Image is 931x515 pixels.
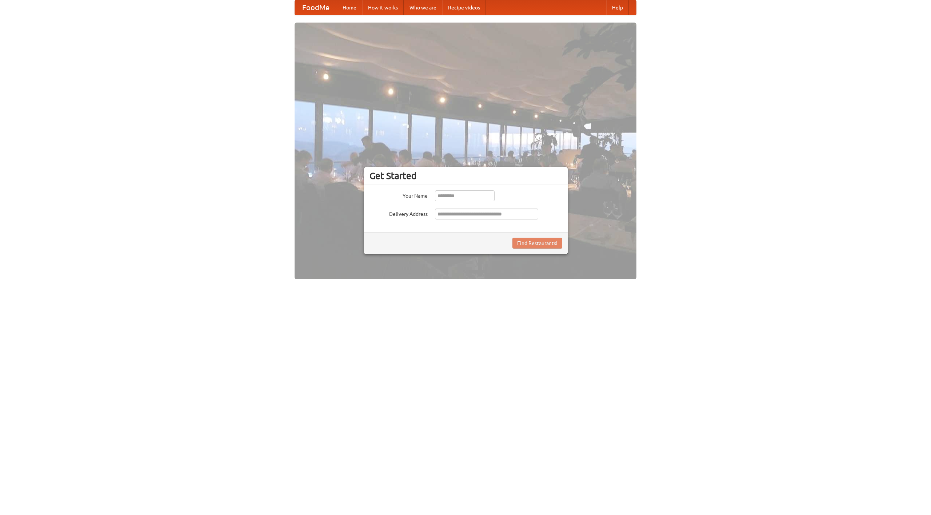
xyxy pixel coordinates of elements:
label: Your Name [369,190,428,199]
a: FoodMe [295,0,337,15]
a: Help [606,0,629,15]
a: How it works [362,0,404,15]
h3: Get Started [369,170,562,181]
button: Find Restaurants! [512,238,562,249]
a: Recipe videos [442,0,486,15]
a: Who we are [404,0,442,15]
label: Delivery Address [369,209,428,218]
a: Home [337,0,362,15]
